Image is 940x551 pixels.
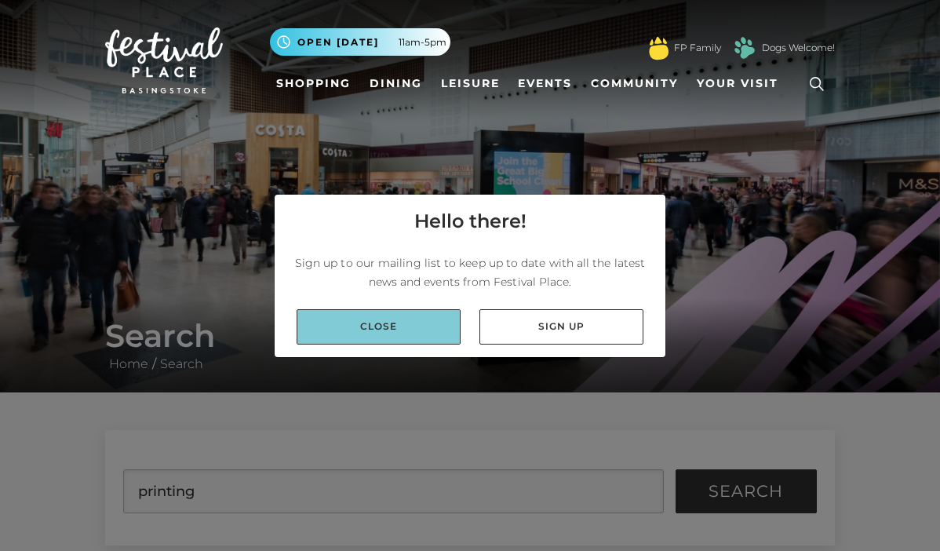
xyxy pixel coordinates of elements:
button: Open [DATE] 11am-5pm [270,28,450,56]
p: Sign up to our mailing list to keep up to date with all the latest news and events from Festival ... [287,254,653,291]
a: Leisure [435,69,506,98]
span: Open [DATE] [297,35,379,49]
a: Close [297,309,461,345]
a: Community [585,69,684,98]
span: Your Visit [697,75,778,92]
a: Sign up [479,309,643,345]
a: Dogs Welcome! [762,41,835,55]
span: 11am-5pm [399,35,446,49]
img: Festival Place Logo [105,27,223,93]
a: FP Family [674,41,721,55]
a: Dining [363,69,428,98]
a: Your Visit [690,69,792,98]
a: Events [512,69,578,98]
h4: Hello there! [414,207,526,235]
a: Shopping [270,69,357,98]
